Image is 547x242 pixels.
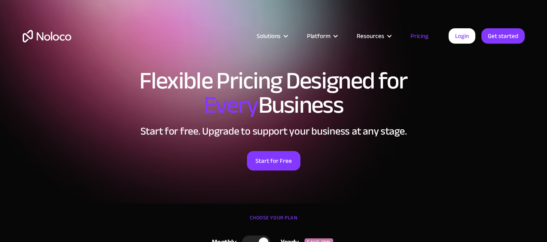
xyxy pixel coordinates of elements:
div: Resources [357,31,384,41]
a: home [23,30,71,42]
div: Solutions [247,31,297,41]
h2: Start for free. Upgrade to support your business at any stage. [23,125,525,137]
a: Login [449,28,475,44]
div: CHOOSE YOUR PLAN [23,212,525,232]
a: Start for Free [247,151,300,170]
a: Get started [481,28,525,44]
a: Pricing [400,31,438,41]
h1: Flexible Pricing Designed for Business [23,69,525,117]
div: Platform [307,31,330,41]
div: Platform [297,31,347,41]
div: Solutions [257,31,281,41]
div: Resources [347,31,400,41]
span: Every [204,82,258,128]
